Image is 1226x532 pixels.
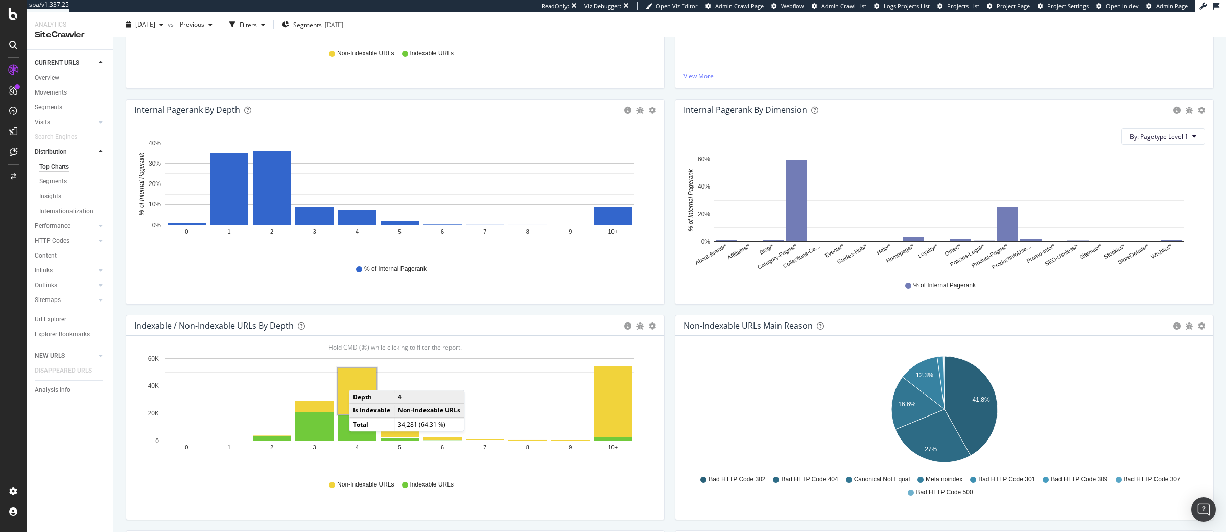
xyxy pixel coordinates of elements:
button: Previous [176,16,217,33]
a: Open Viz Editor [646,2,698,10]
text: SEO-Useless/* [1044,243,1079,267]
a: Top Charts [39,161,106,172]
td: Depth [349,391,394,404]
a: Webflow [771,2,804,10]
div: bug [1186,322,1193,330]
a: Internationalization [39,206,106,217]
span: Bad HTTP Code 404 [781,475,838,484]
td: 34,281 (64.31 %) [394,418,464,431]
text: 10+ [608,229,618,235]
text: 40% [149,140,161,147]
text: 8 [526,229,529,235]
span: Admin Page [1156,2,1188,10]
a: HTTP Codes [35,236,96,246]
text: Product-Pages/* [971,243,1009,269]
td: Non-Indexable URLs [394,404,464,418]
text: 10% [149,201,161,209]
text: Events/* [823,243,845,259]
button: Filters [225,16,269,33]
text: Other/* [944,243,962,257]
a: CURRENT URLS [35,58,96,68]
span: Project Page [997,2,1030,10]
text: 9 [569,229,572,235]
text: 1 [228,229,231,235]
text: 0% [701,238,711,245]
text: Sitemap/* [1078,243,1103,261]
div: Viz Debugger: [584,2,621,10]
div: bug [1186,107,1193,114]
text: 16.6% [898,401,915,408]
a: Segments [35,102,106,113]
a: Project Page [987,2,1030,10]
div: Sitemaps [35,295,61,306]
div: gear [649,322,656,330]
text: 12.3% [916,372,933,379]
text: 40K [148,383,159,390]
div: Indexable / Non-Indexable URLs by Depth [134,320,294,331]
span: Bad HTTP Code 309 [1051,475,1107,484]
div: Filters [240,20,257,29]
text: 4 [356,445,359,451]
a: Open in dev [1096,2,1139,10]
span: By: Pagetype Level 1 [1130,132,1188,141]
text: Policies-Legal/* [949,243,986,268]
div: Distribution [35,147,67,157]
span: Admin Crawl Page [715,2,764,10]
text: 9 [569,445,572,451]
a: Sitemaps [35,295,96,306]
div: A chart. [683,352,1205,471]
a: Projects List [937,2,979,10]
a: Admin Crawl List [812,2,866,10]
span: Admin Crawl List [821,2,866,10]
a: Inlinks [35,265,96,276]
div: Internal Pagerank By Dimension [683,105,807,115]
div: bug [636,107,644,114]
span: Indexable URLs [410,480,454,489]
div: NEW URLS [35,351,65,361]
a: Admin Crawl Page [705,2,764,10]
text: 60K [148,355,159,362]
text: Guides-Hub/* [836,243,869,265]
text: 41.8% [973,397,990,404]
text: Loyalty/* [917,243,939,259]
text: 3 [313,445,316,451]
text: 2 [270,229,273,235]
svg: A chart. [134,136,656,255]
div: Internationalization [39,206,93,217]
div: circle-info [1173,107,1181,114]
text: 27% [925,446,937,453]
text: % of Internal Pagerank [138,152,145,215]
div: Overview [35,73,59,83]
div: Insights [39,191,61,202]
td: 4 [394,391,464,404]
a: Explorer Bookmarks [35,329,106,340]
div: Internal Pagerank by Depth [134,105,240,115]
span: Bad HTTP Code 302 [709,475,765,484]
text: 1 [228,445,231,451]
a: View More [683,72,1205,80]
div: Inlinks [35,265,53,276]
text: 5 [398,229,401,235]
span: % of Internal Pagerank [913,281,976,290]
span: % of Internal Pagerank [364,265,427,273]
div: HTTP Codes [35,236,69,246]
span: Open Viz Editor [656,2,698,10]
text: Help/* [876,243,892,256]
div: SiteCrawler [35,29,105,41]
text: 3 [313,229,316,235]
a: Outlinks [35,280,96,291]
text: 6 [441,445,444,451]
text: Wishlist/* [1150,243,1173,260]
span: Bad HTTP Code 307 [1124,475,1181,484]
div: gear [649,107,656,114]
span: Non-Indexable URLs [337,49,394,58]
div: circle-info [624,107,631,114]
div: Open Intercom Messenger [1191,497,1216,522]
span: vs [168,20,176,29]
svg: A chart. [683,153,1205,271]
div: Content [35,250,57,261]
a: DISAPPEARED URLS [35,365,102,376]
text: 2 [270,445,273,451]
svg: A chart. [134,352,656,471]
